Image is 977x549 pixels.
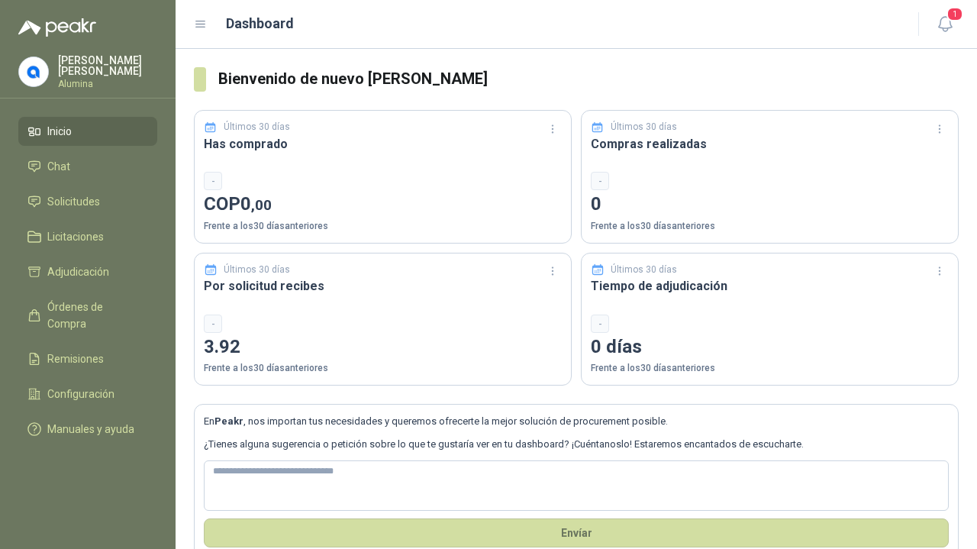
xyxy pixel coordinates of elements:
a: Adjudicación [18,257,157,286]
div: - [591,315,609,333]
a: Manuales y ayuda [18,415,157,444]
span: Órdenes de Compra [47,299,143,332]
h1: Dashboard [226,13,294,34]
button: Envíar [204,518,949,547]
p: Frente a los 30 días anteriores [591,361,949,376]
p: Últimos 30 días [611,120,677,134]
div: - [204,315,222,333]
p: COP [204,190,562,219]
b: Peakr [214,415,243,427]
a: Chat [18,152,157,181]
p: 3.92 [204,333,562,362]
h3: Has comprado [204,134,562,153]
p: Últimos 30 días [224,120,290,134]
a: Configuración [18,379,157,409]
div: - [591,172,609,190]
h3: Bienvenido de nuevo [PERSON_NAME] [218,67,959,91]
p: 0 [591,190,949,219]
p: [PERSON_NAME] [PERSON_NAME] [58,55,157,76]
h3: Tiempo de adjudicación [591,276,949,295]
span: Remisiones [47,350,104,367]
span: 0 [240,193,272,215]
p: Alumina [58,79,157,89]
p: ¿Tienes alguna sugerencia o petición sobre lo que te gustaría ver en tu dashboard? ¡Cuéntanoslo! ... [204,437,949,452]
p: Frente a los 30 días anteriores [204,219,562,234]
span: Inicio [47,123,72,140]
span: 1 [946,7,963,21]
a: Inicio [18,117,157,146]
p: 0 días [591,333,949,362]
span: Chat [47,158,70,175]
h3: Compras realizadas [591,134,949,153]
span: Configuración [47,386,114,402]
p: En , nos importan tus necesidades y queremos ofrecerte la mejor solución de procurement posible. [204,414,949,429]
p: Frente a los 30 días anteriores [204,361,562,376]
a: Remisiones [18,344,157,373]
p: Frente a los 30 días anteriores [591,219,949,234]
a: Órdenes de Compra [18,292,157,338]
a: Licitaciones [18,222,157,251]
span: ,00 [251,196,272,214]
h3: Por solicitud recibes [204,276,562,295]
button: 1 [931,11,959,38]
span: Licitaciones [47,228,104,245]
img: Company Logo [19,57,48,86]
span: Manuales y ayuda [47,421,134,438]
p: Últimos 30 días [611,263,677,277]
p: Últimos 30 días [224,263,290,277]
span: Adjudicación [47,263,109,280]
a: Solicitudes [18,187,157,216]
img: Logo peakr [18,18,96,37]
div: - [204,172,222,190]
span: Solicitudes [47,193,100,210]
